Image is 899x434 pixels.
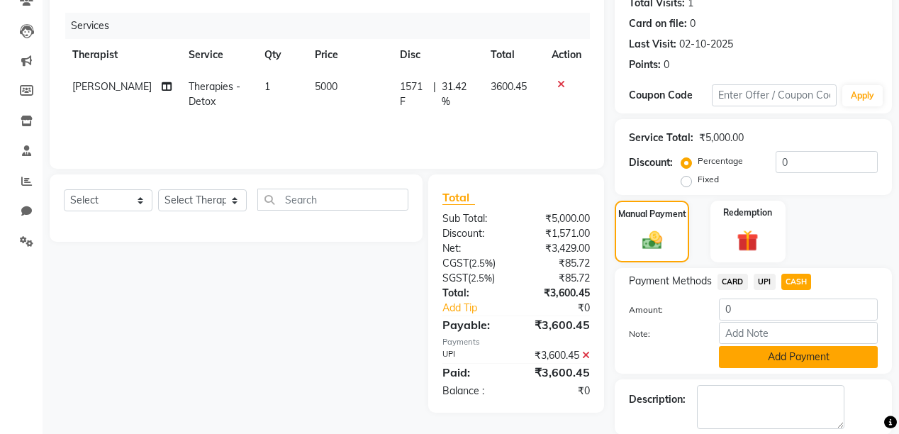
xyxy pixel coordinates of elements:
span: 5000 [315,80,337,93]
div: ₹3,600.45 [516,286,601,301]
th: Therapist [64,39,180,71]
span: 31.42 % [442,79,474,109]
div: ( ) [432,271,516,286]
input: Enter Offer / Coupon Code [712,84,837,106]
span: Payment Methods [629,274,712,289]
div: UPI [432,348,516,363]
input: Add Note [719,322,878,344]
div: Discount: [432,226,516,241]
span: Therapies - Detox [189,80,240,108]
input: Search [257,189,408,211]
span: 2.5% [471,257,493,269]
span: 3600.45 [491,80,527,93]
span: CASH [781,274,812,290]
span: 2.5% [471,272,492,284]
div: Total: [432,286,516,301]
span: SGST [442,272,468,284]
div: ₹0 [516,384,601,399]
input: Amount [719,299,878,321]
span: Total [442,190,475,205]
div: Services [65,13,601,39]
div: Sub Total: [432,211,516,226]
div: Balance : [432,384,516,399]
div: Discount: [629,155,673,170]
div: ₹5,000.00 [516,211,601,226]
div: ₹85.72 [516,271,601,286]
th: Total [482,39,543,71]
div: Card on file: [629,16,687,31]
div: 02-10-2025 [679,37,733,52]
div: Coupon Code [629,88,712,103]
div: Last Visit: [629,37,676,52]
button: Apply [842,85,883,106]
div: Service Total: [629,130,693,145]
button: Add Payment [719,346,878,368]
th: Service [180,39,256,71]
th: Action [543,39,590,71]
label: Note: [618,328,708,340]
div: ₹1,571.00 [516,226,601,241]
div: 0 [664,57,669,72]
span: CARD [717,274,748,290]
a: Add Tip [432,301,530,316]
label: Amount: [618,304,708,316]
label: Fixed [698,173,719,186]
div: Points: [629,57,661,72]
span: [PERSON_NAME] [72,80,152,93]
img: _cash.svg [636,229,669,252]
span: CGST [442,257,469,269]
div: ( ) [432,256,516,271]
div: ₹3,429.00 [516,241,601,256]
div: ₹3,600.45 [516,316,601,333]
span: 1571 F [400,79,428,109]
span: 1 [264,80,270,93]
th: Qty [256,39,306,71]
span: | [433,79,436,109]
label: Manual Payment [618,208,686,221]
div: Paid: [432,364,516,381]
label: Redemption [723,206,772,219]
img: _gift.svg [730,228,765,254]
div: ₹0 [530,301,601,316]
div: ₹85.72 [516,256,601,271]
div: Net: [432,241,516,256]
div: Description: [629,392,686,407]
div: ₹3,600.45 [516,364,601,381]
div: 0 [690,16,696,31]
div: Payable: [432,316,516,333]
div: ₹3,600.45 [516,348,601,363]
div: ₹5,000.00 [699,130,744,145]
th: Disc [391,39,482,71]
label: Percentage [698,155,743,167]
span: UPI [754,274,776,290]
div: Payments [442,336,590,348]
th: Price [306,39,391,71]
